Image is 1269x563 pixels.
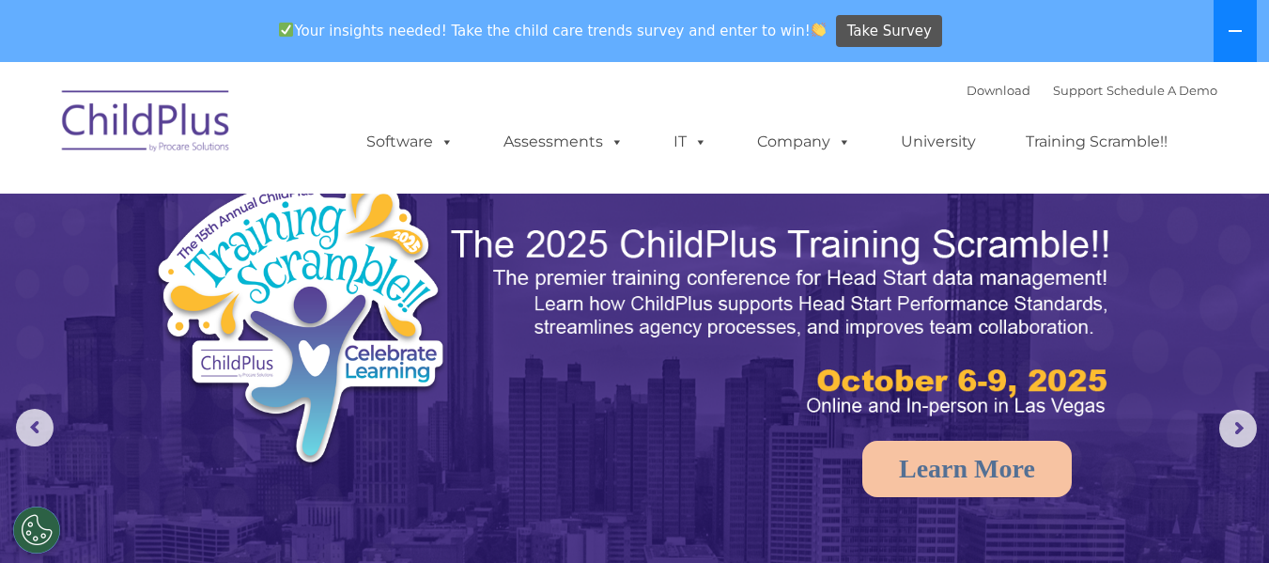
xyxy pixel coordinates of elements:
span: Your insights needed! Take the child care trends survey and enter to win! [271,12,834,49]
a: Take Survey [836,15,942,48]
a: University [882,123,995,161]
a: Download [967,83,1030,98]
a: IT [655,123,726,161]
a: Assessments [485,123,642,161]
a: Company [738,123,870,161]
font: | [967,83,1217,98]
img: ChildPlus by Procare Solutions [53,77,240,171]
a: Software [348,123,472,161]
span: Take Survey [847,15,932,48]
a: Support [1053,83,1103,98]
a: Learn More [862,441,1072,497]
button: Cookies Settings [13,507,60,554]
a: Schedule A Demo [1107,83,1217,98]
img: 👏 [812,23,826,37]
span: Phone number [261,201,341,215]
img: ✅ [279,23,293,37]
a: Training Scramble!! [1007,123,1186,161]
span: Last name [261,124,318,138]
